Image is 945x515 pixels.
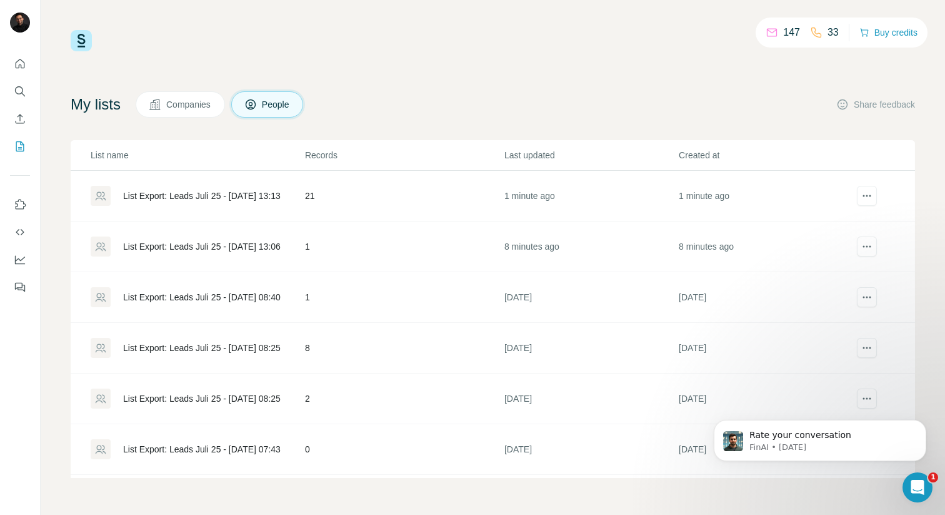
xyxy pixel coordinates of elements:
[10,135,30,158] button: My lists
[857,338,877,358] button: actions
[678,424,852,475] td: [DATE]
[10,276,30,298] button: Feedback
[836,98,915,111] button: Share feedback
[166,98,212,111] span: Companies
[678,323,852,374] td: [DATE]
[827,25,839,40] p: 33
[262,98,291,111] span: People
[857,186,877,206] button: actions
[504,171,678,222] td: 1 minute ago
[857,389,877,409] button: actions
[71,94,121,115] h4: My lists
[504,323,678,374] td: [DATE]
[504,149,677,161] p: Last updated
[695,394,945,481] iframe: Intercom notifications message
[304,272,504,323] td: 1
[123,443,281,456] div: List Export: Leads Juli 25 - [DATE] 07:43
[10,80,30,103] button: Search
[71,30,92,51] img: Surfe Logo
[304,171,504,222] td: 21
[504,424,678,475] td: [DATE]
[928,472,938,482] span: 1
[859,24,917,41] button: Buy credits
[902,472,932,502] iframe: Intercom live chat
[91,149,304,161] p: List name
[305,149,503,161] p: Records
[123,240,281,253] div: List Export: Leads Juli 25 - [DATE] 13:06
[304,323,504,374] td: 8
[10,53,30,75] button: Quick start
[304,222,504,272] td: 1
[123,291,281,303] div: List Export: Leads Juli 25 - [DATE] 08:40
[504,222,678,272] td: 8 minutes ago
[678,222,852,272] td: 8 minutes ago
[123,392,281,405] div: List Export: Leads Juli 25 - [DATE] 08:25
[679,149,852,161] p: Created at
[504,374,678,424] td: [DATE]
[678,171,852,222] td: 1 minute ago
[10,13,30,33] img: Avatar
[504,272,678,323] td: [DATE]
[10,193,30,216] button: Use Surfe on LinkedIn
[304,424,504,475] td: 0
[10,108,30,130] button: Enrich CSV
[678,272,852,323] td: [DATE]
[857,237,877,257] button: actions
[123,190,281,202] div: List Export: Leads Juli 25 - [DATE] 13:13
[678,374,852,424] td: [DATE]
[10,221,30,243] button: Use Surfe API
[123,342,281,354] div: List Export: Leads Juli 25 - [DATE] 08:25
[10,248,30,271] button: Dashboard
[857,287,877,307] button: actions
[783,25,800,40] p: 147
[304,374,504,424] td: 2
